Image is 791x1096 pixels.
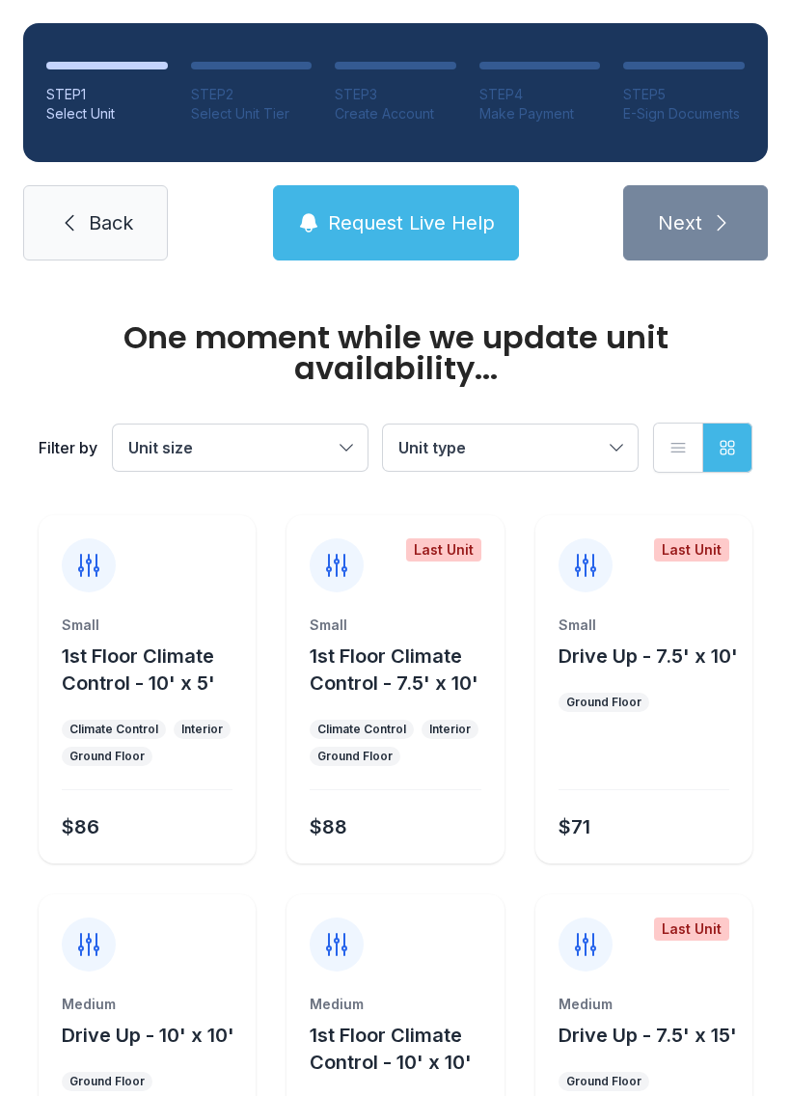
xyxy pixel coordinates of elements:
button: 1st Floor Climate Control - 10' x 5' [62,643,248,697]
div: $88 [310,813,347,840]
div: Ground Floor [317,749,393,764]
div: Climate Control [69,722,158,737]
span: Unit type [398,438,466,457]
span: Unit size [128,438,193,457]
div: $71 [559,813,590,840]
button: Unit size [113,425,368,471]
div: Medium [62,995,232,1014]
div: Last Unit [654,918,729,941]
button: 1st Floor Climate Control - 7.5' x 10' [310,643,496,697]
span: Next [658,209,702,236]
div: STEP 1 [46,85,168,104]
div: Interior [181,722,223,737]
div: Select Unit [46,104,168,123]
span: Drive Up - 10' x 10' [62,1024,234,1047]
span: Drive Up - 7.5' x 10' [559,644,738,668]
div: Interior [429,722,471,737]
div: STEP 2 [191,85,313,104]
div: Last Unit [654,538,729,562]
div: STEP 4 [479,85,601,104]
div: Select Unit Tier [191,104,313,123]
button: Drive Up - 10' x 10' [62,1022,234,1049]
div: Make Payment [479,104,601,123]
div: STEP 5 [623,85,745,104]
div: Filter by [39,436,97,459]
span: 1st Floor Climate Control - 7.5' x 10' [310,644,478,695]
button: Drive Up - 7.5' x 10' [559,643,738,670]
span: Back [89,209,133,236]
button: 1st Floor Climate Control - 10' x 10' [310,1022,496,1076]
button: Drive Up - 7.5' x 15' [559,1022,737,1049]
div: Ground Floor [69,1074,145,1089]
span: 1st Floor Climate Control - 10' x 10' [310,1024,472,1074]
span: 1st Floor Climate Control - 10' x 5' [62,644,215,695]
div: One moment while we update unit availability... [39,322,752,384]
div: Small [62,616,232,635]
button: Unit type [383,425,638,471]
div: STEP 3 [335,85,456,104]
span: Request Live Help [328,209,495,236]
div: $86 [62,813,99,840]
div: Medium [310,995,480,1014]
div: Ground Floor [566,695,641,710]
span: Drive Up - 7.5' x 15' [559,1024,737,1047]
div: Ground Floor [69,749,145,764]
div: Ground Floor [566,1074,641,1089]
div: Climate Control [317,722,406,737]
div: Small [310,616,480,635]
div: Medium [559,995,729,1014]
div: Small [559,616,729,635]
div: E-Sign Documents [623,104,745,123]
div: Create Account [335,104,456,123]
div: Last Unit [406,538,481,562]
